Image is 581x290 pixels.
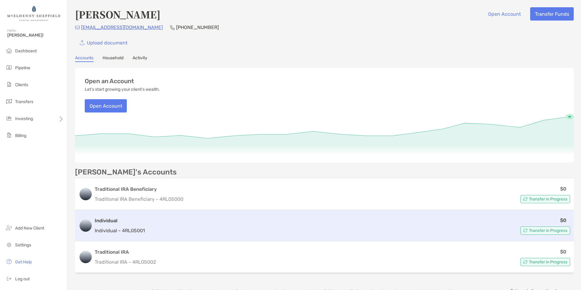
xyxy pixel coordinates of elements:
[176,24,219,31] p: [PHONE_NUMBER]
[75,36,132,49] a: Upload document
[95,249,156,256] h3: Traditional IRA
[15,133,26,138] span: Billing
[5,224,13,231] img: add_new_client icon
[530,7,574,21] button: Transfer Funds
[560,185,566,193] p: $0
[5,81,13,88] img: clients icon
[75,7,160,21] h4: [PERSON_NAME]
[523,260,527,264] img: Account Status icon
[95,227,145,234] p: Individual - 4RL05001
[95,217,145,224] h3: Individual
[15,99,33,104] span: Transfers
[15,243,31,248] span: Settings
[85,99,127,112] button: Open Account
[170,25,175,30] img: Phone Icon
[529,260,567,264] span: Transfer in Progress
[15,276,30,282] span: Log out
[80,220,92,232] img: logo account
[523,228,527,233] img: Account Status icon
[15,226,44,231] span: Add New Client
[95,186,183,193] h3: Traditional IRA Beneficiary
[133,55,147,62] a: Activity
[80,251,92,263] img: logo account
[560,248,566,256] p: $0
[15,259,32,265] span: Get Help
[5,258,13,265] img: get-help icon
[5,64,13,71] img: pipeline icon
[7,33,64,38] span: [PERSON_NAME]!
[75,55,94,62] a: Accounts
[7,2,60,24] img: Zoe Logo
[5,115,13,122] img: investing icon
[483,7,525,21] button: Open Account
[81,24,163,31] p: [EMAIL_ADDRESS][DOMAIN_NAME]
[85,78,134,85] h3: Open an Account
[15,116,33,121] span: Investing
[80,40,84,45] img: button icon
[523,197,527,201] img: Account Status icon
[75,26,80,29] img: Email Icon
[5,47,13,54] img: dashboard icon
[75,168,177,176] p: [PERSON_NAME]'s Accounts
[95,258,156,266] p: Traditional IRA - 4RL05002
[15,82,28,87] span: Clients
[95,195,183,203] p: Traditional IRA Beneficiary - 4RL05000
[85,87,160,92] p: Let's start growing your client's wealth.
[80,188,92,200] img: logo account
[5,275,13,282] img: logout icon
[529,197,567,201] span: Transfer in Progress
[5,241,13,248] img: settings icon
[560,217,566,224] p: $0
[5,98,13,105] img: transfers icon
[103,55,123,62] a: Household
[15,65,30,70] span: Pipeline
[529,229,567,232] span: Transfer in Progress
[15,48,37,54] span: Dashboard
[5,132,13,139] img: billing icon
